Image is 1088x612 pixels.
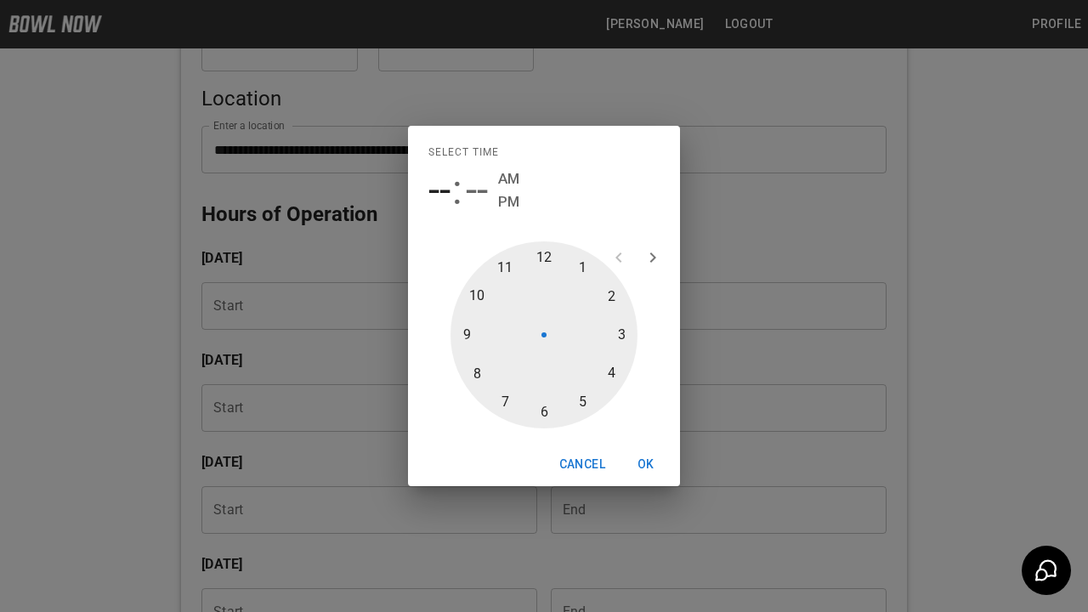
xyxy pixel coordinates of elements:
span: : [452,167,462,214]
button: -- [466,167,488,214]
button: Cancel [552,449,612,480]
button: open next view [636,241,670,275]
button: AM [498,167,519,190]
button: OK [619,449,673,480]
button: PM [498,190,519,213]
button: -- [428,167,450,214]
span: Select time [428,139,499,167]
